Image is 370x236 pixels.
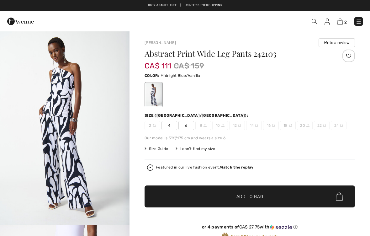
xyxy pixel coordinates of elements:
[145,40,176,45] a: [PERSON_NAME]
[236,193,263,200] span: Add to Bag
[153,124,156,127] img: ring-m.svg
[203,124,207,127] img: ring-m.svg
[337,19,343,24] img: Shopping Bag
[161,121,177,130] span: 4
[325,19,330,25] img: My Info
[7,15,34,28] img: 1ère Avenue
[145,50,320,58] h1: Abstract Print Wide Leg Pants 242103
[246,121,262,130] span: 14
[145,135,355,141] div: Our model is 5'9"/175 cm and wears a size 6.
[221,124,225,127] img: ring-m.svg
[323,124,326,127] img: ring-m.svg
[212,121,228,130] span: 10
[229,121,245,130] span: 12
[263,121,279,130] span: 16
[174,60,204,72] span: CA$ 159
[145,224,355,230] div: or 4 payments of with
[314,121,330,130] span: 22
[147,164,153,171] img: Watch the replay
[319,38,355,47] button: Write a review
[176,146,215,152] div: I can't find my size
[270,224,292,230] img: Sezzle
[145,185,355,207] button: Add to Bag
[306,124,309,127] img: ring-m.svg
[297,121,313,130] span: 20
[145,121,160,130] span: 2
[145,146,168,152] span: Size Guide
[239,224,260,230] span: CA$ 27.75
[156,165,253,169] div: Featured in our live fashion event.
[312,19,317,24] img: Search
[145,224,355,232] div: or 4 payments ofCA$ 27.75withSezzle Click to learn more about Sezzle
[289,124,292,127] img: ring-m.svg
[220,165,254,169] strong: Watch the replay
[7,18,34,24] a: 1ère Avenue
[280,121,296,130] span: 18
[145,55,171,70] span: CA$ 111
[272,124,275,127] img: ring-m.svg
[337,18,347,25] a: 2
[255,124,258,127] img: ring-m.svg
[238,124,241,127] img: ring-m.svg
[195,121,211,130] span: 8
[344,20,347,24] span: 2
[356,19,362,25] img: Menu
[145,113,249,118] div: Size ([GEOGRAPHIC_DATA]/[GEOGRAPHIC_DATA]):
[336,192,343,201] img: Bag.svg
[340,124,343,127] img: ring-m.svg
[178,121,194,130] span: 6
[145,83,162,106] div: Midnight Blue/Vanilla
[145,73,159,78] span: Color:
[161,73,200,78] span: Midnight Blue/Vanilla
[331,121,346,130] span: 24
